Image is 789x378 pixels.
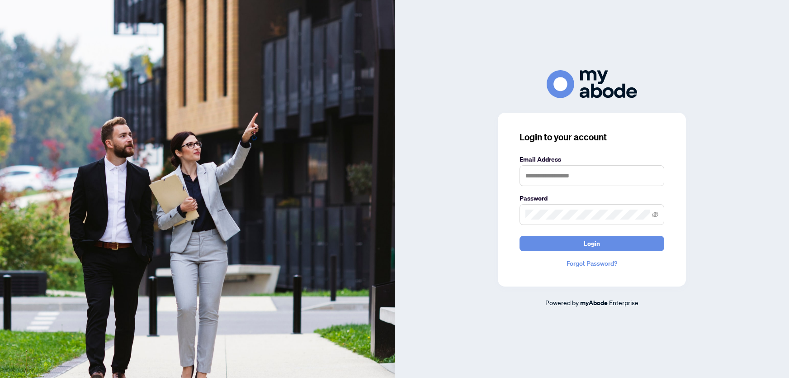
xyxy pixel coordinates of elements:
span: Enterprise [609,298,638,306]
a: Forgot Password? [520,258,664,268]
span: Login [584,236,600,251]
img: ma-logo [547,70,637,98]
label: Email Address [520,154,664,164]
span: eye-invisible [652,211,658,218]
button: Login [520,236,664,251]
label: Password [520,193,664,203]
a: myAbode [580,298,608,308]
h3: Login to your account [520,131,664,144]
span: Powered by [545,298,579,306]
